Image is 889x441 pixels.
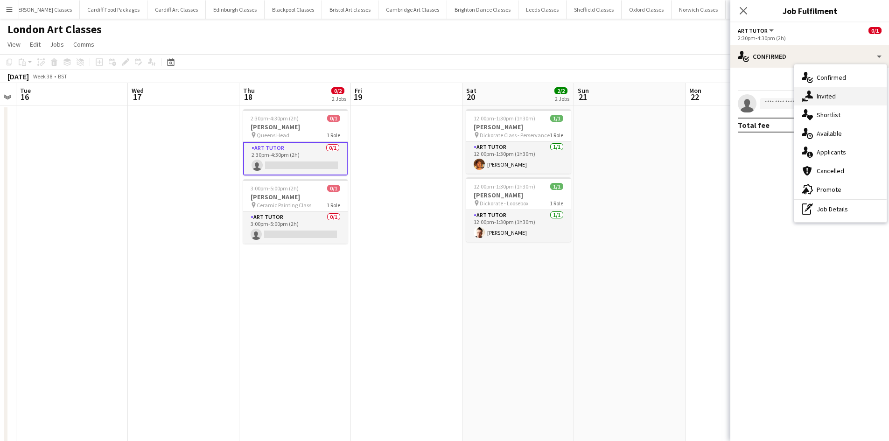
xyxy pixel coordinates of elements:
a: Edit [26,38,44,50]
button: Leeds Classes [518,0,567,19]
span: Promote [817,185,841,194]
span: Jobs [50,40,64,49]
span: 0/1 [327,115,340,122]
span: 1 Role [327,202,340,209]
app-job-card: 12:00pm-1:30pm (1h30m)1/1[PERSON_NAME] Dickorate Class - Perservance1 RoleArt Tutor1/112:00pm-1:3... [466,109,571,174]
div: Job Details [794,200,887,218]
span: 16 [19,91,31,102]
span: 1 Role [550,132,563,139]
a: View [4,38,24,50]
button: Bristol Art classes [322,0,378,19]
div: BST [58,73,67,80]
button: Blackpool Classes [265,0,322,19]
span: 1 Role [327,132,340,139]
button: [PERSON_NAME] Classes [6,0,80,19]
h3: [PERSON_NAME] [466,191,571,199]
span: 2:30pm-4:30pm (2h) [251,115,299,122]
div: 2:30pm-4:30pm (2h) [738,35,882,42]
button: Cardiff Art Classes [147,0,206,19]
span: Comms [73,40,94,49]
h1: London Art Classes [7,22,102,36]
button: Cardiff Food Packages [80,0,147,19]
app-card-role: Art Tutor1/112:00pm-1:30pm (1h30m)[PERSON_NAME] [466,142,571,174]
a: Jobs [46,38,68,50]
span: 12:00pm-1:30pm (1h30m) [474,183,535,190]
button: Brighton Dance Classes [447,0,518,19]
span: 17 [130,91,144,102]
span: Mon [689,86,701,95]
span: Tue [20,86,31,95]
span: 0/1 [327,185,340,192]
span: 1/1 [550,115,563,122]
app-card-role: Art Tutor0/12:30pm-4:30pm (2h) [243,142,348,175]
span: 1/1 [550,183,563,190]
button: Norwich Classes [672,0,726,19]
span: 0/1 [868,27,882,34]
span: Week 38 [31,73,54,80]
span: Wed [132,86,144,95]
div: 2 Jobs [332,95,346,102]
span: Shortlist [817,111,840,119]
span: Invited [817,92,836,100]
h3: [PERSON_NAME] [243,193,348,201]
span: 22 [688,91,701,102]
button: Art Tutor [738,27,775,34]
span: Queens Head [257,132,289,139]
app-job-card: 3:00pm-5:00pm (2h)0/1[PERSON_NAME] Ceramic Painting Class1 RoleArt Tutor0/13:00pm-5:00pm (2h) [243,179,348,244]
div: Total fee [738,120,770,130]
h3: [PERSON_NAME] [243,123,348,131]
app-card-role: Art Tutor1/112:00pm-1:30pm (1h30m)[PERSON_NAME] [466,210,571,242]
span: Thu [243,86,255,95]
button: Oxford Classes [622,0,672,19]
button: Cambridge Art Classes [378,0,447,19]
h3: Job Fulfilment [730,5,889,17]
button: Bath Art Classes [726,0,779,19]
h3: [PERSON_NAME] [466,123,571,131]
app-card-role: Art Tutor0/13:00pm-5:00pm (2h) [243,212,348,244]
div: 2 Jobs [555,95,569,102]
span: Dickorate - Loosebox [480,200,528,207]
span: Sat [466,86,476,95]
app-job-card: 2:30pm-4:30pm (2h)0/1[PERSON_NAME] Queens Head1 RoleArt Tutor0/12:30pm-4:30pm (2h) [243,109,348,175]
button: Sheffield Classes [567,0,622,19]
span: 1 Role [550,200,563,207]
span: 19 [353,91,362,102]
span: Available [817,129,842,138]
span: Applicants [817,148,846,156]
a: Comms [70,38,98,50]
span: Ceramic Painting Class [257,202,311,209]
span: 2/2 [554,87,567,94]
span: 18 [242,91,255,102]
span: 20 [465,91,476,102]
span: Edit [30,40,41,49]
span: 12:00pm-1:30pm (1h30m) [474,115,535,122]
span: Art Tutor [738,27,768,34]
app-job-card: 12:00pm-1:30pm (1h30m)1/1[PERSON_NAME] Dickorate - Loosebox1 RoleArt Tutor1/112:00pm-1:30pm (1h30... [466,177,571,242]
span: View [7,40,21,49]
span: Sun [578,86,589,95]
button: Edinburgh Classes [206,0,265,19]
div: Confirmed [730,45,889,68]
span: 0/2 [331,87,344,94]
span: Cancelled [817,167,844,175]
span: 3:00pm-5:00pm (2h) [251,185,299,192]
span: 21 [576,91,589,102]
span: Confirmed [817,73,846,82]
span: Fri [355,86,362,95]
span: Dickorate Class - Perservance [480,132,550,139]
div: [DATE] [7,72,29,81]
